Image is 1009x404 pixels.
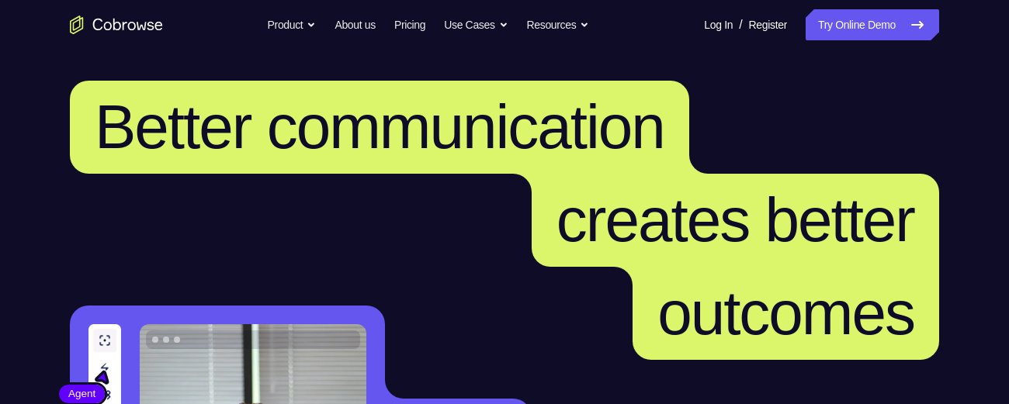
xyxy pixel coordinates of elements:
[749,9,787,40] a: Register
[335,9,375,40] a: About us
[70,16,163,34] a: Go to the home page
[806,9,939,40] a: Try Online Demo
[557,185,914,254] span: creates better
[268,9,317,40] button: Product
[657,278,914,347] span: outcomes
[394,9,425,40] a: Pricing
[527,9,590,40] button: Resources
[444,9,508,40] button: Use Cases
[739,16,742,34] span: /
[95,92,664,161] span: Better communication
[704,9,733,40] a: Log In
[59,386,105,402] span: Agent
